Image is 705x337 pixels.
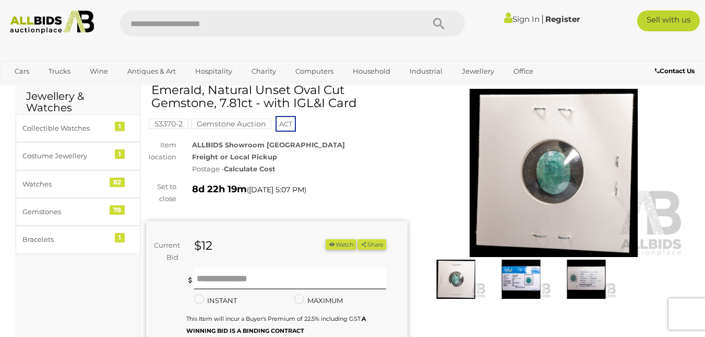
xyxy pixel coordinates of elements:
b: A WINNING BID IS A BINDING CONTRACT [186,315,366,334]
small: This Item will incur a Buyer's Premium of 22.5% including GST. [186,315,366,334]
img: Emerald, Natural Unset Oval Cut Gemstone, 7.81ct - with IGL&I Card [423,89,685,258]
div: Costume Jewellery [22,150,109,162]
div: Postage - [192,163,407,175]
a: 53370-2 [149,120,188,128]
a: Household [346,63,397,80]
div: 1 [115,233,125,242]
img: Allbids.com.au [5,10,99,34]
a: Industrial [403,63,449,80]
a: [GEOGRAPHIC_DATA] [49,80,136,97]
span: ACT [276,116,296,132]
strong: ALLBIDS Showroom [GEOGRAPHIC_DATA] [192,141,345,149]
span: [DATE] 5:07 PM [249,185,304,194]
a: Office [507,63,540,80]
li: Watch this item [326,239,356,250]
strong: $12 [194,238,212,253]
a: Watches 82 [16,170,140,198]
button: Watch [326,239,356,250]
div: 82 [110,178,125,187]
label: MAXIMUM [294,295,343,307]
strong: Freight or Local Pickup [192,153,277,161]
a: Costume Jewellery 1 [16,142,140,170]
a: Bracelets 1 [16,226,140,253]
a: Register [545,14,580,24]
div: 78 [110,205,125,215]
button: Share [357,239,386,250]
div: Set to close [138,181,184,205]
img: Emerald, Natural Unset Oval Cut Gemstone, 7.81ct - with IGL&I Card [491,260,551,298]
label: INSTANT [194,295,237,307]
img: Emerald, Natural Unset Oval Cut Gemstone, 7.81ct - with IGL&I Card [426,260,486,298]
a: Antiques & Art [121,63,183,80]
div: 1 [115,122,125,131]
strong: Calculate Cost [224,165,276,173]
a: Charity [245,63,283,80]
a: Hospitality [188,63,239,80]
h2: Jewellery & Watches [26,90,130,113]
div: Gemstones [22,206,109,218]
a: Cars [8,63,36,80]
span: | [541,13,544,25]
a: Gemstone Auction [191,120,271,128]
strong: 8d 22h 19m [192,183,247,195]
img: Emerald, Natural Unset Oval Cut Gemstone, 7.81ct - with IGL&I Card [556,260,616,298]
mark: Gemstone Auction [191,119,271,129]
span: ( ) [247,185,306,194]
a: Gemstones 78 [16,198,140,226]
a: Sign In [504,14,540,24]
div: Watches [22,178,109,190]
a: Contact Us [655,65,697,77]
button: Search [413,10,465,37]
a: Trucks [42,63,77,80]
a: Computers [289,63,340,80]
div: Current Bid [146,239,186,264]
mark: 53370-2 [149,119,188,129]
h1: Emerald, Natural Unset Oval Cut Gemstone, 7.81ct - with IGL&I Card [151,84,405,110]
a: Jewellery [455,63,501,80]
div: Bracelets [22,234,109,246]
a: Sports [8,80,43,97]
b: Contact Us [655,67,695,75]
a: Collectible Watches 1 [16,114,140,142]
div: 1 [115,149,125,159]
div: Collectible Watches [22,122,109,134]
a: Sell with us [637,10,700,31]
a: Wine [83,63,115,80]
div: Item location [138,139,184,164]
